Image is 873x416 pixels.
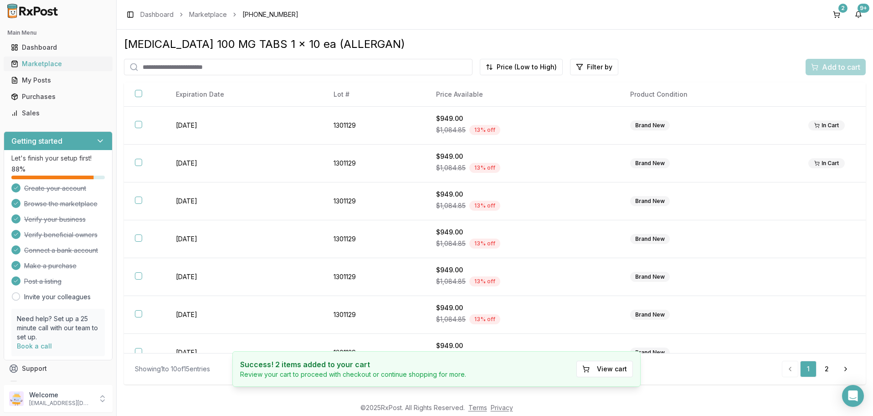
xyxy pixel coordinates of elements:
[436,277,466,286] span: $1,084.85
[165,258,323,296] td: [DATE]
[829,7,844,22] button: 2
[837,361,855,377] a: Go to next page
[17,342,52,350] a: Book a call
[436,315,466,324] span: $1,084.85
[7,29,109,36] h2: Main Menu
[22,380,53,390] span: Feedback
[7,39,109,56] a: Dashboard
[436,163,466,172] span: $1,084.85
[436,303,608,312] div: $949.00
[165,182,323,220] td: [DATE]
[851,7,866,22] button: 9+
[29,390,92,400] p: Welcome
[11,76,105,85] div: My Posts
[4,4,62,18] img: RxPost Logo
[468,404,487,411] a: Terms
[800,361,817,377] a: 1
[29,400,92,407] p: [EMAIL_ADDRESS][DOMAIN_NAME]
[469,163,500,173] div: 13 % off
[469,276,500,286] div: 13 % off
[323,334,425,372] td: 1301129
[11,43,105,52] div: Dashboard
[11,135,62,146] h3: Getting started
[11,165,26,174] span: 88 %
[24,261,77,270] span: Make a purchase
[630,348,670,358] div: Brand New
[140,10,298,19] nav: breadcrumb
[858,4,869,13] div: 9+
[4,360,113,377] button: Support
[323,83,425,107] th: Lot #
[24,292,91,302] a: Invite your colleagues
[630,310,670,320] div: Brand New
[436,239,466,248] span: $1,084.85
[4,57,113,71] button: Marketplace
[808,158,845,168] div: In Cart
[11,92,105,101] div: Purchases
[630,196,670,206] div: Brand New
[165,107,323,145] td: [DATE]
[165,296,323,334] td: [DATE]
[436,228,608,237] div: $949.00
[7,105,109,121] a: Sales
[242,10,298,19] span: [PHONE_NUMBER]
[135,364,210,374] div: Showing 1 to 10 of 15 entries
[497,62,557,72] span: Price (Low to High)
[323,182,425,220] td: 1301129
[838,4,847,13] div: 2
[7,88,109,105] a: Purchases
[24,199,98,208] span: Browse the marketplace
[436,201,466,210] span: $1,084.85
[4,73,113,88] button: My Posts
[630,120,670,130] div: Brand New
[11,59,105,68] div: Marketplace
[4,106,113,120] button: Sales
[140,10,174,19] a: Dashboard
[491,404,513,411] a: Privacy
[436,152,608,161] div: $949.00
[7,56,109,72] a: Marketplace
[165,145,323,182] td: [DATE]
[11,154,105,163] p: Let's finish your setup first!
[4,89,113,104] button: Purchases
[630,158,670,168] div: Brand New
[587,62,612,72] span: Filter by
[619,83,797,107] th: Product Condition
[24,277,62,286] span: Post a listing
[570,59,618,75] button: Filter by
[124,37,866,52] div: [MEDICAL_DATA] 100 MG TABS 1 x 10 ea (ALLERGAN)
[808,120,845,130] div: In Cart
[11,109,105,118] div: Sales
[436,114,608,123] div: $949.00
[630,234,670,244] div: Brand New
[323,220,425,258] td: 1301129
[4,40,113,55] button: Dashboard
[240,370,466,379] p: Review your cart to proceed with checkout or continue shopping for more.
[24,230,98,239] span: Verify beneficial owners
[480,59,563,75] button: Price (Low to High)
[24,246,98,255] span: Connect a bank account
[818,361,835,377] a: 2
[240,359,466,370] h4: Success! 2 items added to your cart
[323,107,425,145] td: 1301129
[436,341,608,350] div: $949.00
[7,72,109,88] a: My Posts
[469,239,500,249] div: 13 % off
[782,361,855,377] nav: pagination
[576,361,633,377] button: View cart
[842,385,864,407] div: Open Intercom Messenger
[436,190,608,199] div: $949.00
[425,83,619,107] th: Price Available
[165,83,323,107] th: Expiration Date
[469,201,500,211] div: 13 % off
[323,296,425,334] td: 1301129
[436,265,608,275] div: $949.00
[4,377,113,393] button: Feedback
[323,258,425,296] td: 1301129
[24,184,86,193] span: Create your account
[17,314,99,342] p: Need help? Set up a 25 minute call with our team to set up.
[165,220,323,258] td: [DATE]
[469,314,500,324] div: 13 % off
[630,272,670,282] div: Brand New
